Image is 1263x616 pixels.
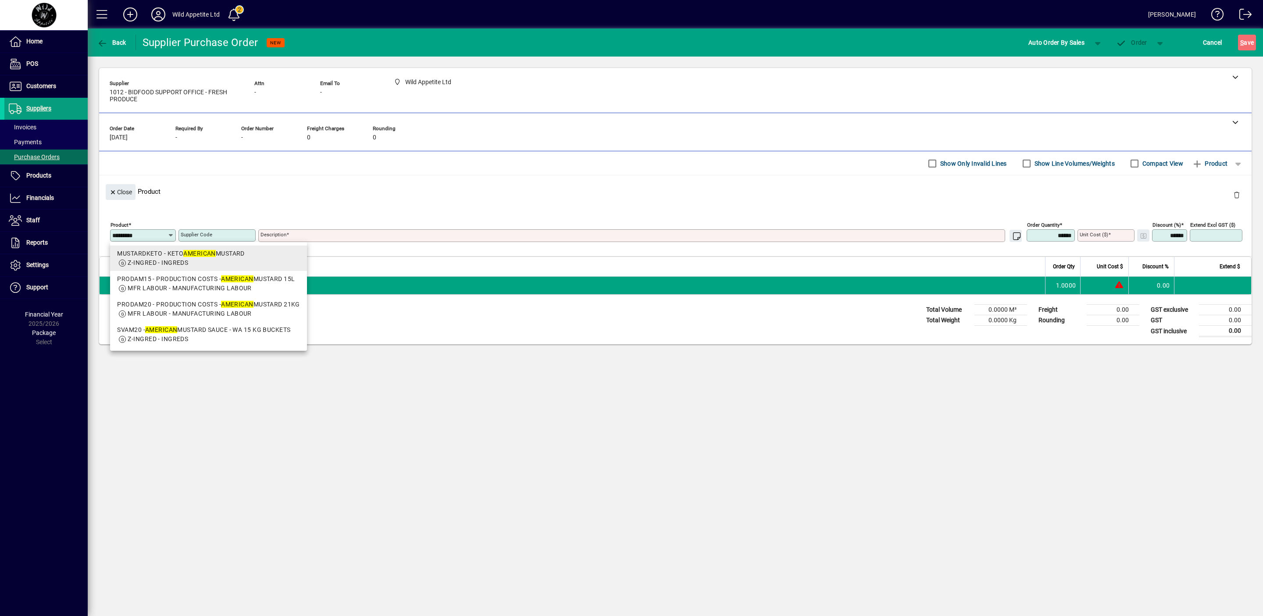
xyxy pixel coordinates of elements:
[117,300,300,309] div: PRODAM20 - PRODUCTION COSTS - MUSTARD 21KG
[254,89,256,96] span: -
[1027,222,1060,228] mat-label: Order Quantity
[4,53,88,75] a: POS
[307,134,310,141] span: 0
[1087,315,1139,326] td: 0.00
[110,296,307,322] mat-option: PRODAM20 - PRODUCTION COSTS - AMERICAN MUSTARD 21KG
[109,185,132,199] span: Close
[26,38,43,45] span: Home
[1199,305,1252,315] td: 0.00
[1238,35,1256,50] button: Save
[1128,277,1174,294] td: 0.00
[4,31,88,53] a: Home
[1045,277,1080,294] td: 1.0000
[1240,36,1254,50] span: ave
[1148,7,1196,21] div: [PERSON_NAME]
[4,210,88,231] a: Staff
[97,39,126,46] span: Back
[4,254,88,276] a: Settings
[128,259,188,266] span: Z-INGRED - INGREDS
[110,271,307,296] mat-option: PRODAM15 - PRODUCTION COSTS - AMERICAN MUSTARD 15L
[144,7,172,22] button: Profile
[221,275,253,282] em: AMERICAN
[1034,315,1087,326] td: Rounding
[4,187,88,209] a: Financials
[181,231,212,238] mat-label: Supplier Code
[1116,39,1147,46] span: Order
[260,231,286,238] mat-label: Description
[4,165,88,187] a: Products
[270,40,281,46] span: NEW
[1146,315,1199,326] td: GST
[26,284,48,291] span: Support
[110,89,241,103] span: 1012 - BIDFOOD SUPPORT OFFICE - FRESH PRODUCE
[1053,262,1075,271] span: Order Qty
[9,153,60,160] span: Purchase Orders
[4,120,88,135] a: Invoices
[95,35,128,50] button: Back
[1112,35,1152,50] button: Order
[117,325,300,335] div: SVAM20 - MUSTARD SAUCE - WA 15 KG BUCKETS
[1233,2,1252,30] a: Logout
[4,150,88,164] a: Purchase Orders
[117,274,300,284] div: PRODAM15 - PRODUCTION COSTS - MUSTARD 15L
[106,184,136,200] button: Close
[128,335,188,342] span: Z-INGRED - INGREDS
[116,7,144,22] button: Add
[110,134,128,141] span: [DATE]
[4,277,88,299] a: Support
[1190,222,1235,228] mat-label: Extend excl GST ($)
[1199,315,1252,326] td: 0.00
[320,89,322,96] span: -
[1141,159,1183,168] label: Compact View
[1201,35,1224,50] button: Cancel
[1142,262,1169,271] span: Discount %
[145,326,178,333] em: AMERICAN
[111,222,128,228] mat-label: Product
[128,285,251,292] span: MFR LABOUR - MANUFACTURING LABOUR
[9,124,36,131] span: Invoices
[32,329,56,336] span: Package
[241,134,243,141] span: -
[26,82,56,89] span: Customers
[26,261,49,268] span: Settings
[1146,326,1199,337] td: GST inclusive
[1087,305,1139,315] td: 0.00
[26,239,48,246] span: Reports
[1203,36,1222,50] span: Cancel
[1226,191,1247,199] app-page-header-button: Delete
[922,315,974,326] td: Total Weight
[26,194,54,201] span: Financials
[4,135,88,150] a: Payments
[4,232,88,254] a: Reports
[1240,39,1244,46] span: S
[221,301,253,308] em: AMERICAN
[175,134,177,141] span: -
[1024,35,1089,50] button: Auto Order By Sales
[117,249,300,258] div: MUSTARDKETO - KETO MUSTARD
[1097,262,1123,271] span: Unit Cost $
[103,188,138,196] app-page-header-button: Close
[26,60,38,67] span: POS
[1033,159,1115,168] label: Show Line Volumes/Weights
[88,35,136,50] app-page-header-button: Back
[1220,262,1240,271] span: Extend $
[26,172,51,179] span: Products
[183,250,216,257] em: AMERICAN
[26,105,51,112] span: Suppliers
[25,311,63,318] span: Financial Year
[110,322,307,347] mat-option: SVAM20 - AMERICAN MUSTARD SAUCE - WA 15 KG BUCKETS
[938,159,1007,168] label: Show Only Invalid Lines
[9,139,42,146] span: Payments
[1152,222,1181,228] mat-label: Discount (%)
[373,134,376,141] span: 0
[143,36,258,50] div: Supplier Purchase Order
[974,315,1027,326] td: 0.0000 Kg
[4,75,88,97] a: Customers
[1034,305,1087,315] td: Freight
[1028,36,1085,50] span: Auto Order By Sales
[1205,2,1224,30] a: Knowledge Base
[110,246,307,271] mat-option: MUSTARDKETO - KETO AMERICAN MUSTARD
[128,310,251,317] span: MFR LABOUR - MANUFACTURING LABOUR
[1199,326,1252,337] td: 0.00
[172,7,220,21] div: Wild Appetite Ltd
